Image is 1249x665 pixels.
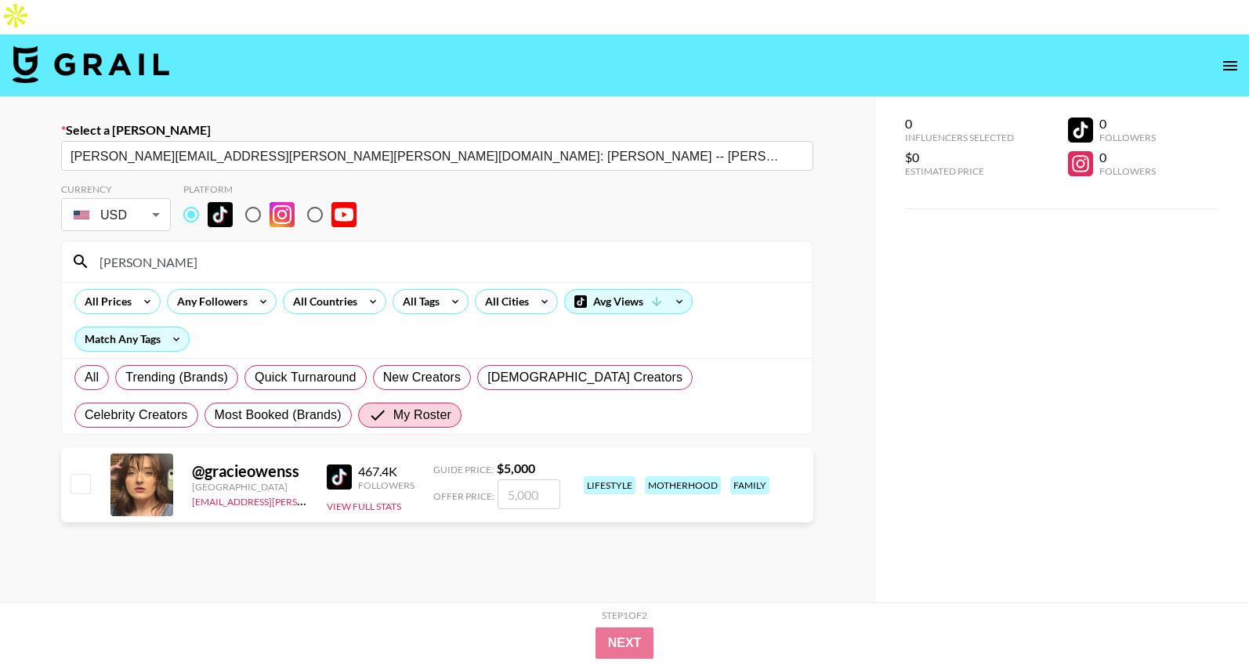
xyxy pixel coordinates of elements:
div: Followers [1099,132,1156,143]
span: All [85,368,99,387]
button: open drawer [1215,50,1246,81]
input: 5,000 [498,479,560,509]
button: Next [596,627,654,659]
img: YouTube [331,202,357,227]
div: Any Followers [168,290,251,313]
a: [EMAIL_ADDRESS][PERSON_NAME][DOMAIN_NAME] [192,493,424,508]
div: 467.4K [358,464,415,479]
div: lifestyle [584,476,635,494]
div: Avg Views [565,290,692,313]
img: TikTok [208,202,233,227]
span: Celebrity Creators [85,406,188,425]
button: View Full Stats [327,501,401,512]
div: All Cities [476,290,532,313]
div: Match Any Tags [75,327,189,351]
div: family [730,476,769,494]
div: @ gracieowenss [192,461,308,481]
div: All Prices [75,290,135,313]
div: Estimated Price [905,165,1014,177]
div: Platform [183,183,369,195]
div: All Tags [393,290,443,313]
div: 0 [1099,116,1156,132]
label: Select a [PERSON_NAME] [61,122,813,138]
img: Grail Talent [13,45,169,83]
span: Offer Price: [433,490,494,502]
div: 0 [905,116,1014,132]
div: All Countries [284,290,360,313]
span: New Creators [383,368,462,387]
img: Instagram [270,202,295,227]
div: $0 [905,150,1014,165]
div: 0 [1099,150,1156,165]
img: TikTok [327,464,352,490]
div: [GEOGRAPHIC_DATA] [192,481,308,493]
div: Followers [1099,165,1156,177]
span: Guide Price: [433,464,494,475]
div: Followers [358,479,415,491]
div: motherhood [645,476,721,494]
strong: $ 5,000 [497,461,535,475]
span: Most Booked (Brands) [215,406,342,425]
div: USD [64,201,168,229]
div: Step 1 of 2 [602,609,647,621]
span: Trending (Brands) [125,368,228,387]
span: Quick Turnaround [255,368,357,387]
span: My Roster [393,406,451,425]
input: Search by User Name [90,249,803,274]
div: Influencers Selected [905,132,1014,143]
div: Currency [61,183,171,195]
span: [DEMOGRAPHIC_DATA] Creators [487,368,682,387]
